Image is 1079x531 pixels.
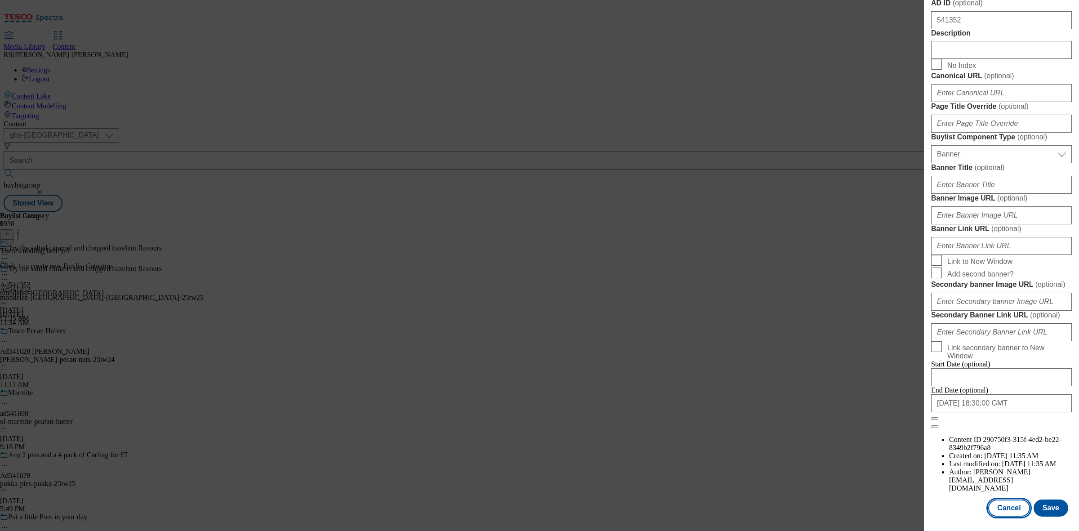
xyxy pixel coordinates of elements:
input: Enter Description [931,41,1072,59]
span: [DATE] 11:35 AM [984,452,1038,460]
li: Created on: [949,452,1072,460]
span: No Index [947,62,976,70]
li: Author: [949,468,1072,492]
span: ( optional ) [1017,133,1048,141]
span: ( optional ) [999,103,1029,110]
span: Link secondary banner to New Window [947,344,1068,360]
input: Enter Canonical URL [931,84,1072,102]
input: Enter Date [931,394,1072,412]
li: Last modified on: [949,460,1072,468]
span: Start Date (optional) [931,360,990,368]
span: [DATE] 11:35 AM [1002,460,1056,468]
label: Banner Link URL [931,224,1072,233]
input: Enter AD ID [931,11,1072,29]
input: Enter Date [931,368,1072,386]
input: Enter Banner Image URL [931,206,1072,224]
button: Cancel [988,500,1030,517]
span: [PERSON_NAME][EMAIL_ADDRESS][DOMAIN_NAME] [949,468,1030,492]
span: 290750f3-315f-4ed2-be22-8349b2f796a8 [949,436,1061,451]
label: Description [931,29,1072,37]
span: ( optional ) [997,194,1027,202]
li: Content ID [949,436,1072,452]
label: Banner Image URL [931,194,1072,203]
input: Enter Secondary Banner Link URL [931,323,1072,341]
input: Enter Banner Link URL [931,237,1072,255]
input: Enter Banner Title [931,176,1072,194]
span: Link to New Window [947,258,1012,266]
span: ( optional ) [1030,311,1060,319]
button: Save [1034,500,1068,517]
input: Enter Secondary banner Image URL [931,293,1072,311]
span: Add second banner? [947,270,1014,278]
label: Banner Title [931,163,1072,172]
label: Canonical URL [931,71,1072,80]
input: Enter Page Title Override [931,115,1072,133]
span: End Date (optional) [931,386,988,394]
label: Secondary banner Image URL [931,280,1072,289]
span: ( optional ) [1035,281,1066,288]
label: Buylist Component Type [931,133,1072,142]
span: ( optional ) [984,72,1014,80]
label: Page Title Override [931,102,1072,111]
span: ( optional ) [975,164,1005,171]
span: ( optional ) [991,225,1021,232]
label: Secondary Banner Link URL [931,311,1072,320]
button: Close [931,417,938,420]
